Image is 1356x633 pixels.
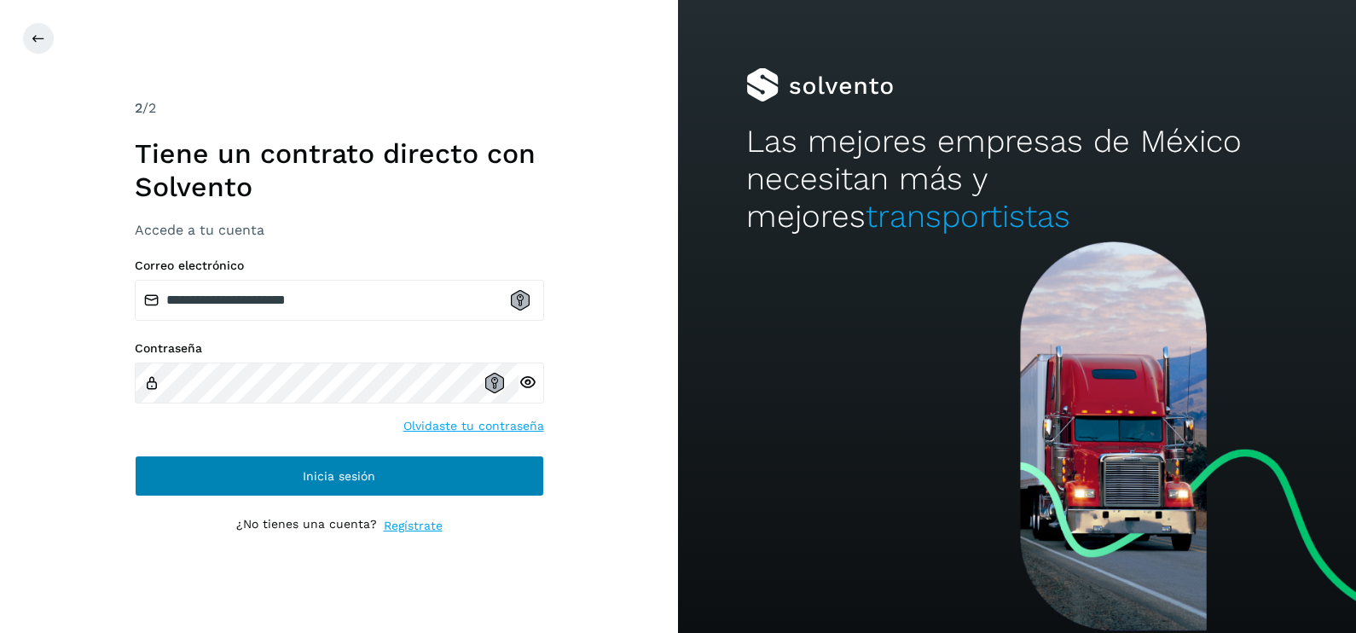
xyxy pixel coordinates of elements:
span: transportistas [866,198,1070,235]
label: Contraseña [135,341,544,356]
span: 2 [135,100,142,116]
a: Regístrate [384,517,443,535]
span: Inicia sesión [303,470,375,482]
div: /2 [135,98,544,119]
h1: Tiene un contrato directo con Solvento [135,137,544,203]
h3: Accede a tu cuenta [135,222,544,238]
p: ¿No tienes una cuenta? [236,517,377,535]
label: Correo electrónico [135,258,544,273]
h2: Las mejores empresas de México necesitan más y mejores [746,123,1289,236]
button: Inicia sesión [135,456,544,497]
a: Olvidaste tu contraseña [403,417,544,435]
